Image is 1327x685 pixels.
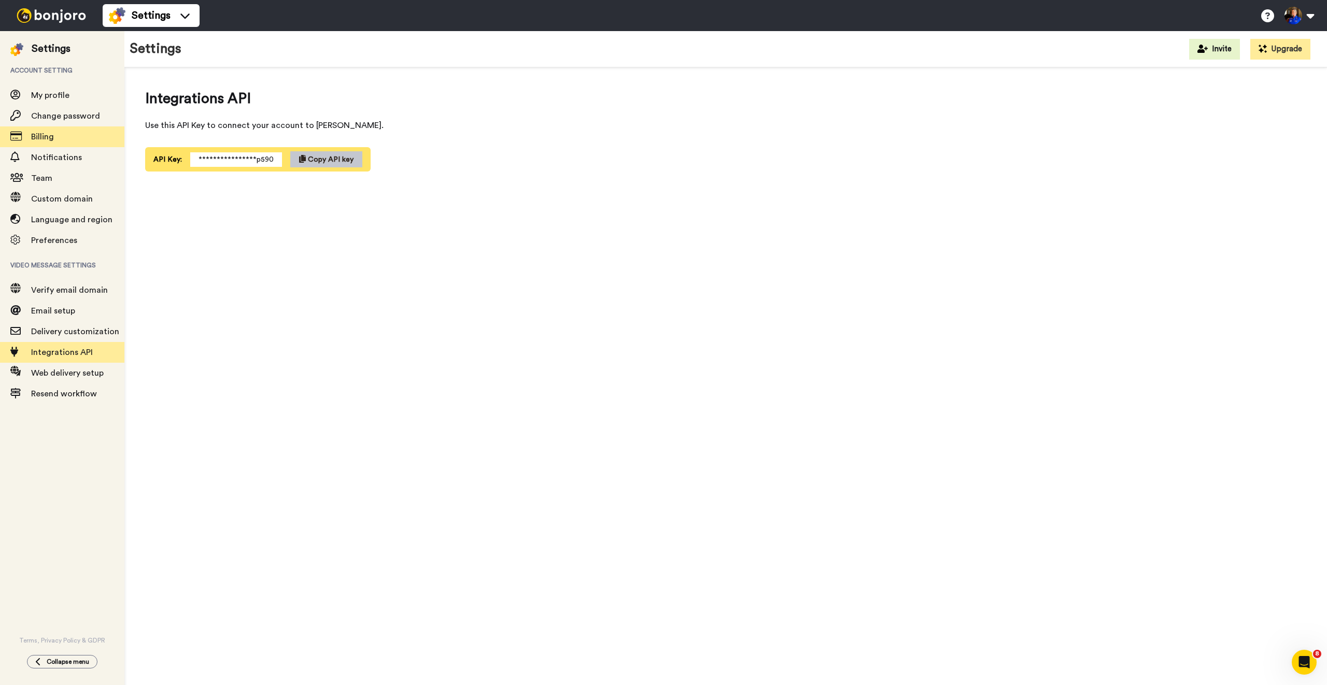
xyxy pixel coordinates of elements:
[130,41,181,56] h1: Settings
[31,307,75,315] span: Email setup
[31,153,82,162] span: Notifications
[31,216,112,224] span: Language and region
[132,8,171,23] span: Settings
[308,156,354,163] span: Copy API key
[31,195,93,203] span: Custom domain
[31,112,100,120] span: Change password
[32,41,70,56] div: Settings
[153,154,182,165] span: API Key:
[31,133,54,141] span: Billing
[1292,650,1317,675] iframe: Intercom live chat
[12,8,90,23] img: bj-logo-header-white.svg
[10,43,23,56] img: settings-colored.svg
[31,174,52,182] span: Team
[145,119,715,132] span: Use this API Key to connect your account to [PERSON_NAME].
[31,327,119,336] span: Delivery customization
[47,658,89,666] span: Collapse menu
[290,151,362,167] button: Copy API key
[31,286,108,294] span: Verify email domain
[145,88,715,109] span: Integrations API
[1313,650,1321,658] span: 8
[27,655,97,668] button: Collapse menu
[1189,39,1240,60] button: Invite
[31,369,104,377] span: Web delivery setup
[1250,39,1310,60] button: Upgrade
[31,390,97,398] span: Resend workflow
[31,236,77,245] span: Preferences
[109,7,125,24] img: settings-colored.svg
[31,348,93,356] span: Integrations API
[31,91,69,99] span: My profile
